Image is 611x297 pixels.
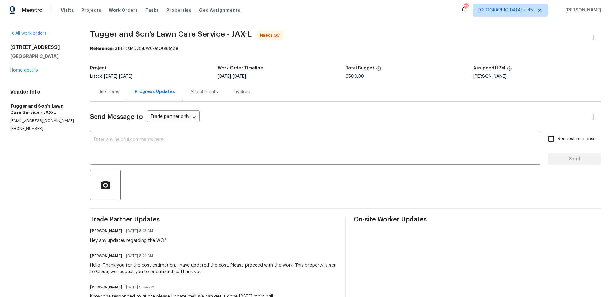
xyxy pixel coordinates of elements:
[190,89,218,95] div: Attachments
[98,89,119,95] div: Line Items
[135,89,175,95] div: Progress Updates
[464,4,468,10] div: 709
[90,46,601,52] div: 31B3RXMDQ5DW6-ef06a3dbe
[10,44,75,51] h2: [STREET_ADDRESS]
[90,216,337,223] span: Trade Partner Updates
[233,89,250,95] div: Invoices
[10,89,75,95] h4: Vendor Info
[354,216,601,223] span: On-site Worker Updates
[90,114,143,120] span: Send Message to
[218,74,246,79] span: -
[10,126,75,132] p: [PHONE_NUMBER]
[104,74,132,79] span: -
[90,237,166,244] div: Hey any updates regarding the WO?
[104,74,117,79] span: [DATE]
[90,253,122,259] h6: [PERSON_NAME]
[563,7,601,13] span: [PERSON_NAME]
[145,8,159,12] span: Tasks
[126,228,153,234] span: [DATE] 8:13 AM
[90,228,122,234] h6: [PERSON_NAME]
[109,7,138,13] span: Work Orders
[10,53,75,60] h5: [GEOGRAPHIC_DATA]
[473,74,601,79] div: [PERSON_NAME]
[376,66,381,74] span: The total cost of line items that have been proposed by Opendoor. This sum includes line items th...
[90,74,132,79] span: Listed
[119,74,132,79] span: [DATE]
[61,7,74,13] span: Visits
[22,7,43,13] span: Maestro
[558,136,596,142] span: Request response
[507,66,512,74] span: The hpm assigned to this work order.
[90,47,114,51] b: Reference:
[473,66,505,70] h5: Assigned HPM
[199,7,240,13] span: Geo Assignments
[90,30,252,38] span: Tugger and Son's Lawn Care Service - JAX-L
[90,262,337,275] div: Hello, Thank you for the cost estimation. I have updated the cost. Please proceed with the work. ...
[218,66,263,70] h5: Work Order Timeline
[166,7,191,13] span: Properties
[478,7,533,13] span: [GEOGRAPHIC_DATA] + 45
[90,284,122,290] h6: [PERSON_NAME]
[260,32,282,39] span: Needs QC
[218,74,231,79] span: [DATE]
[81,7,101,13] span: Projects
[10,103,75,116] h5: Tugger and Son's Lawn Care Service - JAX-L
[90,66,107,70] h5: Project
[233,74,246,79] span: [DATE]
[147,112,200,122] div: Trade partner only
[10,31,46,36] a: All work orders
[126,284,155,290] span: [DATE] 9:04 AM
[346,74,364,79] span: $500.00
[126,253,153,259] span: [DATE] 8:21 AM
[10,118,75,124] p: [EMAIL_ADDRESS][DOMAIN_NAME]
[10,68,38,73] a: Home details
[346,66,374,70] h5: Total Budget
